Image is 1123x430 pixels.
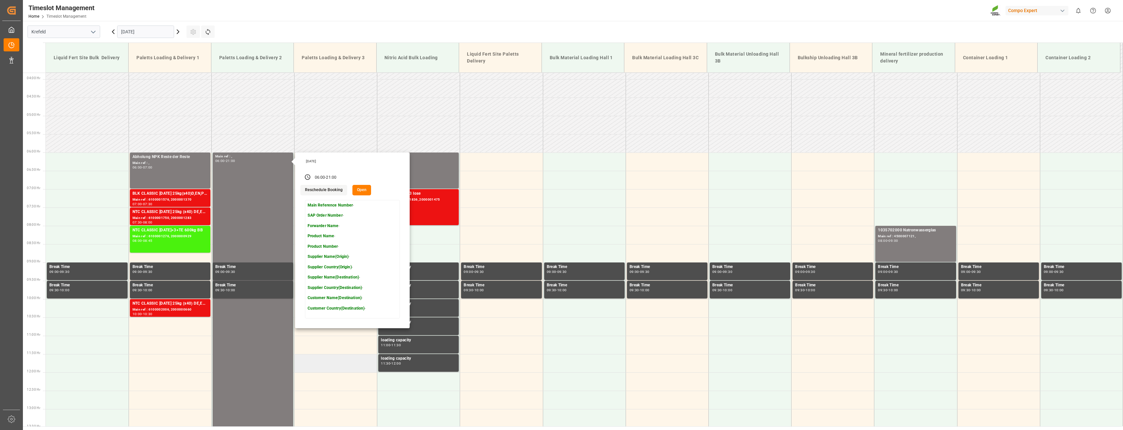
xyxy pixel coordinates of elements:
div: Break Time [547,282,622,289]
div: 09:00 [630,270,639,273]
div: 09:30 [133,289,142,292]
span: 08:00 Hr [27,223,40,226]
div: Break Time [712,282,788,289]
div: Mineral fertilizer production delivery [878,48,950,67]
span: 11:30 Hr [27,351,40,355]
div: - [1053,270,1054,273]
strong: Supplier Country(Destination) [308,285,362,290]
strong: Supplier Name(Origin) [308,254,349,259]
div: Break Time [878,264,953,270]
div: Break Time [878,282,953,289]
strong: Forwarder Name [308,224,339,228]
div: Break Time [630,264,705,270]
div: Break Time [215,282,291,289]
div: 06:00 [315,175,325,181]
div: Break Time [795,264,870,270]
div: 09:00 [547,270,556,273]
button: Help Center [1086,3,1100,18]
button: Open [352,185,371,195]
div: 09:30 [547,289,556,292]
div: - [142,289,143,292]
div: Break Time [961,282,1036,289]
div: - [473,289,474,292]
div: - [805,289,806,292]
div: 09:30 [464,289,473,292]
div: - [142,221,143,224]
div: 09:00 [795,270,805,273]
div: Abholung NPK Reste der Reste [133,154,208,160]
p: - [308,285,366,291]
div: Main ref : 6100001750, 2000001283 [133,215,208,221]
input: Type to search/select [27,26,100,38]
div: 11:30 [391,344,401,347]
div: 10:00 [133,313,142,315]
span: 08:30 Hr [27,241,40,245]
p: - [308,244,366,250]
div: 06:00 [133,166,142,169]
div: 10:00 [888,289,898,292]
div: 06:00 [215,159,225,162]
span: 06:30 Hr [27,168,40,171]
div: - [556,270,557,273]
div: 10:00 [971,289,981,292]
div: NTC CLASSIC [DATE] 25kg (x40) DE,EN,PLFLO T PERM [DATE] 25kg (x40) INTFLO T CLUB [DATE] 25kg (x40... [133,209,208,215]
div: Main ref : 6100001276, 2000000929 [133,234,208,239]
img: Screenshot%202023-09-29%20at%2010.02.21.png_1712312052.png [990,5,1001,16]
span: 04:00 Hr [27,76,40,80]
button: Compo Expert [1006,4,1071,17]
span: 13:30 Hr [27,424,40,428]
span: 09:30 Hr [27,278,40,281]
div: Break Time [49,264,125,270]
strong: SAP Order Number [308,213,343,218]
div: - [805,270,806,273]
div: Main ref : 6100002006, 2000000660 [133,307,208,313]
div: 09:00 [1044,270,1053,273]
div: Container Loading 2 [1043,52,1115,64]
div: - [970,289,971,292]
span: 05:00 Hr [27,113,40,116]
div: Break Time [795,282,870,289]
div: Bulk Material Loading Hall 3C [630,52,702,64]
div: 09:00 [888,239,898,242]
div: Break Time [547,264,622,270]
div: Main ref : 4500007121, [878,234,953,239]
p: - [308,275,366,280]
div: 09:30 [961,289,971,292]
span: 10:00 Hr [27,296,40,300]
div: - [639,270,640,273]
div: 09:00 [961,270,971,273]
div: Break Time [133,264,208,270]
span: 09:00 Hr [27,260,40,263]
strong: Customer Name(Destination) [308,296,362,300]
strong: Supplier Country(Origin) [308,265,352,269]
div: - [390,344,391,347]
div: Container Loading 1 [960,52,1032,64]
div: - [225,270,226,273]
div: Compo Expert [1006,6,1068,15]
div: 10:00 [640,289,650,292]
div: 09:00 [49,270,59,273]
button: show 0 new notifications [1071,3,1086,18]
p: - [308,264,366,270]
div: 11:30 [381,362,390,365]
div: 09:00 [878,270,887,273]
div: Paletts Loading & Delivery 3 [299,52,371,64]
div: 07:30 [143,203,152,206]
div: 09:30 [630,289,639,292]
p: - [308,213,366,219]
div: 11:00 [381,344,390,347]
div: 09:30 [640,270,650,273]
div: - [390,362,391,365]
div: 09:00 [464,270,473,273]
div: - [722,270,723,273]
div: 09:30 [1044,289,1053,292]
div: - [59,270,60,273]
div: Main ref : , [381,154,456,159]
div: Main ref : , [215,154,291,159]
div: - [887,289,888,292]
div: - [473,270,474,273]
p: - [308,223,366,229]
div: 07:00 [133,203,142,206]
p: - [308,295,366,301]
p: - [308,306,366,312]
